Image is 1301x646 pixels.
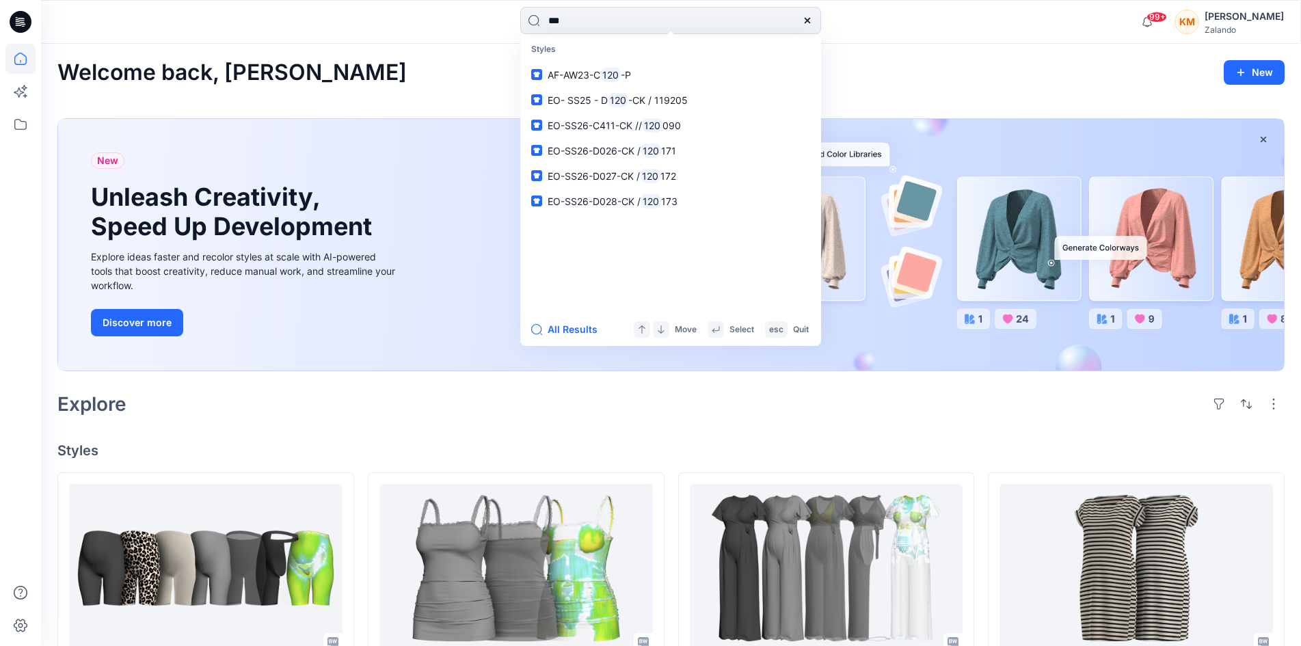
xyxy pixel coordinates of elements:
div: KM [1175,10,1199,34]
span: EO- SS25 - D [548,94,608,106]
span: EO-SS26-C411-CK // [548,120,642,131]
h1: Unleash Creativity, Speed Up Development [91,183,378,241]
span: 99+ [1146,12,1167,23]
a: EO- SS25 - D120-CK / 119205 [523,88,818,113]
mark: 120 [642,118,662,133]
span: EO-SS26-D026-CK / [548,145,641,157]
span: EO-SS26-D027-CK / [548,170,640,182]
button: New [1224,60,1285,85]
a: EO-SS26-D026-CK /120171 [523,138,818,163]
mark: 120 [641,193,661,209]
span: AF-AW23-C [548,69,600,81]
div: Zalando [1205,25,1284,35]
span: EO-SS26-D028-CK / [548,196,641,207]
div: Explore ideas faster and recolor styles at scale with AI-powered tools that boost creativity, red... [91,250,399,293]
p: esc [769,323,783,337]
p: Select [729,323,754,337]
button: Discover more [91,309,183,336]
mark: 120 [641,143,661,159]
a: EO-SS26-C411-CK //120090 [523,113,818,138]
span: -P [621,69,631,81]
div: [PERSON_NAME] [1205,8,1284,25]
h2: Welcome back, [PERSON_NAME] [57,60,407,85]
p: Quit [793,323,809,337]
span: 172 [660,170,676,182]
span: 090 [662,120,681,131]
mark: 120 [640,168,660,184]
p: Move [675,323,697,337]
span: New [97,152,118,169]
p: Styles [523,37,818,62]
a: Discover more [91,309,399,336]
a: EO-SS26-D027-CK /120172 [523,163,818,189]
a: AF-AW23-C120-P [523,62,818,88]
h4: Styles [57,442,1285,459]
h2: Explore [57,393,126,415]
span: -CK / 119205 [628,94,688,106]
a: EO-SS26-D028-CK /120173 [523,189,818,214]
button: All Results [531,321,606,338]
mark: 120 [608,92,628,108]
span: 171 [661,145,676,157]
mark: 120 [600,67,621,83]
span: 173 [661,196,678,207]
